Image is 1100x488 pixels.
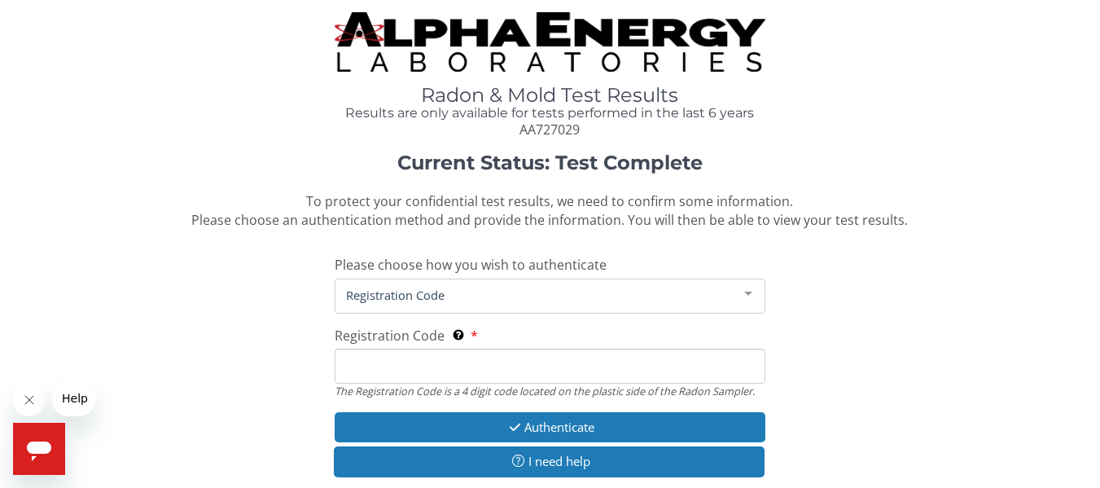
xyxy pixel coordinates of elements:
[342,286,731,304] span: Registration Code
[335,327,445,345] span: Registration Code
[397,151,703,174] strong: Current Status: Test Complete
[191,192,908,229] span: To protect your confidential test results, we need to confirm some information. Please choose an ...
[13,423,65,475] iframe: Button to launch messaging window
[335,256,607,274] span: Please choose how you wish to authenticate
[519,121,580,138] span: AA727029
[335,106,765,121] h4: Results are only available for tests performed in the last 6 years
[335,85,765,106] h1: Radon & Mold Test Results
[52,380,95,416] iframe: Message from company
[335,384,765,398] div: The Registration Code is a 4 digit code located on the plastic side of the Radon Sampler.
[13,384,46,416] iframe: Close message
[334,446,764,477] button: I need help
[335,412,765,442] button: Authenticate
[335,12,765,72] img: TightCrop.jpg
